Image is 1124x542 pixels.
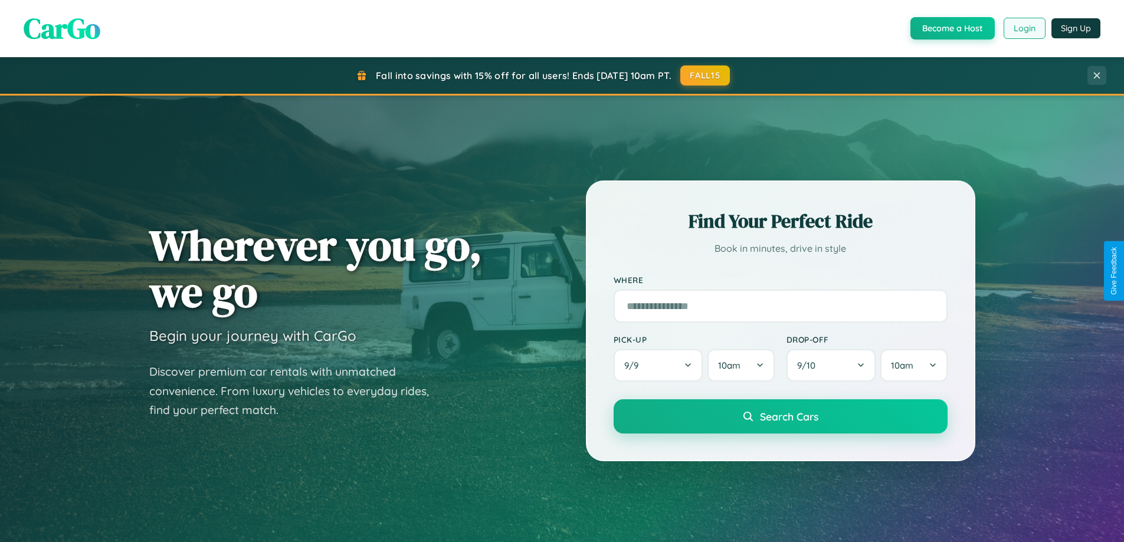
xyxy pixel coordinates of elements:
[910,17,995,40] button: Become a Host
[149,222,482,315] h1: Wherever you go, we go
[718,360,740,371] span: 10am
[1110,247,1118,295] div: Give Feedback
[614,240,948,257] p: Book in minutes, drive in style
[614,349,703,382] button: 9/9
[614,208,948,234] h2: Find Your Perfect Ride
[614,399,948,433] button: Search Cars
[614,334,775,344] label: Pick-up
[880,349,947,382] button: 10am
[24,9,100,48] span: CarGo
[787,349,876,382] button: 9/10
[149,362,444,420] p: Discover premium car rentals with unmatched convenience. From luxury vehicles to everyday rides, ...
[149,327,356,344] h3: Begin your journey with CarGo
[787,334,948,344] label: Drop-off
[680,65,730,86] button: FALL15
[797,360,821,371] span: 9 / 10
[614,275,948,285] label: Where
[707,349,774,382] button: 10am
[760,410,818,423] span: Search Cars
[891,360,913,371] span: 10am
[624,360,644,371] span: 9 / 9
[376,70,671,81] span: Fall into savings with 15% off for all users! Ends [DATE] 10am PT.
[1051,18,1100,38] button: Sign Up
[1004,18,1046,39] button: Login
